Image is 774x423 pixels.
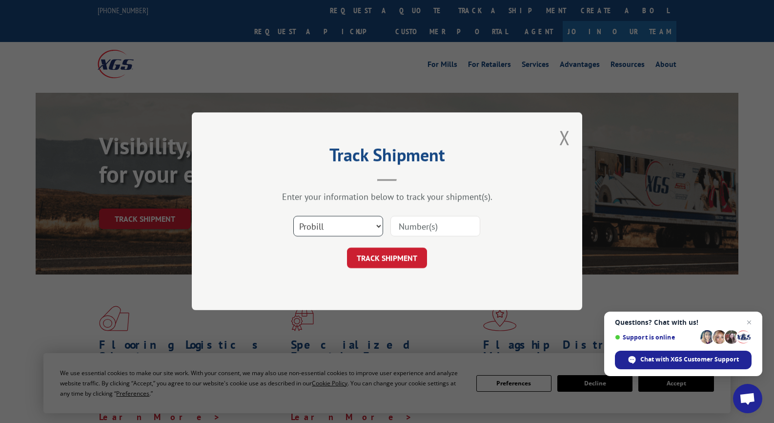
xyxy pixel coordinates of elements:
div: Enter your information below to track your shipment(s). [241,191,533,203]
button: Close modal [559,125,570,150]
div: Chat with XGS Customer Support [615,351,752,369]
span: Chat with XGS Customer Support [640,355,739,364]
span: Support is online [615,334,697,341]
span: Close chat [743,317,755,328]
input: Number(s) [390,216,480,237]
h2: Track Shipment [241,148,533,167]
button: TRACK SHIPMENT [347,248,427,269]
div: Open chat [733,384,762,413]
span: Questions? Chat with us! [615,318,752,326]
